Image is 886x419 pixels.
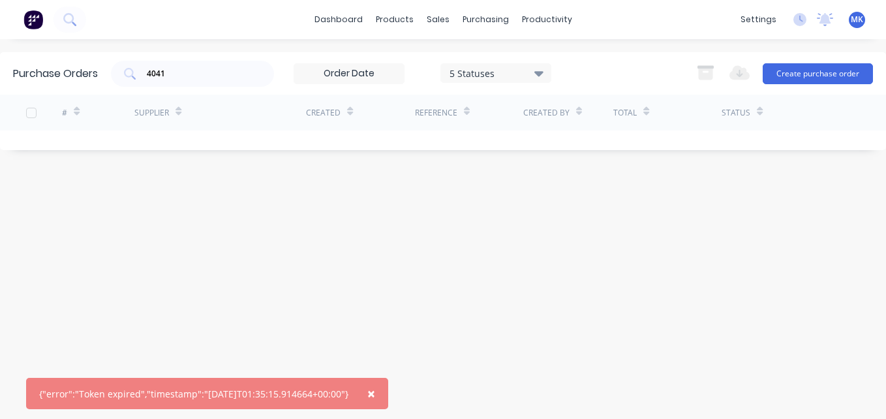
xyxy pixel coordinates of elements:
div: Created [306,107,341,119]
div: Created By [523,107,570,119]
button: Close [354,378,388,409]
img: Factory [23,10,43,29]
a: dashboard [308,10,369,29]
div: 5 Statuses [450,66,543,80]
input: Search purchase orders... [145,67,254,80]
div: sales [420,10,456,29]
div: Total [613,107,637,119]
div: purchasing [456,10,515,29]
div: Reference [415,107,457,119]
div: Purchase Orders [13,66,98,82]
input: Order Date [294,64,404,84]
div: # [62,107,67,119]
button: Create purchase order [763,63,873,84]
div: Status [722,107,750,119]
div: productivity [515,10,579,29]
div: {"error":"Token expired","timestamp":"[DATE]T01:35:15.914664+00:00"} [39,387,348,401]
div: Supplier [134,107,169,119]
span: MK [851,14,863,25]
span: × [367,384,375,403]
div: products [369,10,420,29]
div: settings [734,10,783,29]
